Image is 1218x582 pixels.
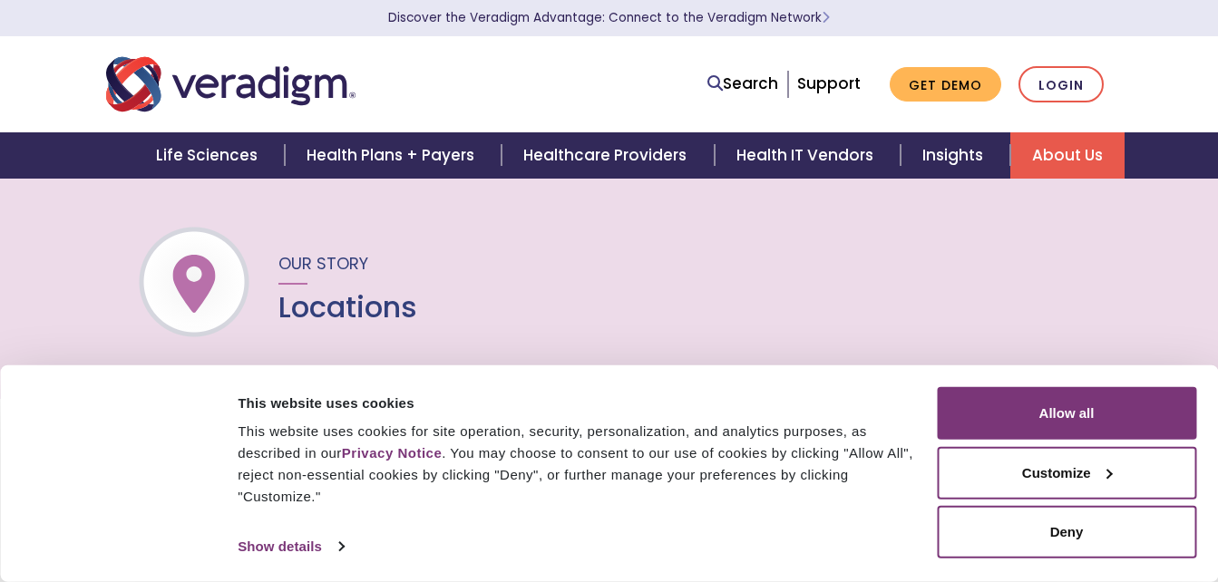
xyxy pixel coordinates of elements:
[342,445,442,461] a: Privacy Notice
[822,9,830,26] span: Learn More
[278,290,417,325] h1: Locations
[715,132,901,179] a: Health IT Vendors
[797,73,861,94] a: Support
[937,387,1196,440] button: Allow all
[285,132,502,179] a: Health Plans + Payers
[134,132,285,179] a: Life Sciences
[388,9,830,26] a: Discover the Veradigm Advantage: Connect to the Veradigm NetworkLearn More
[937,506,1196,558] button: Deny
[106,54,356,114] img: Veradigm logo
[890,67,1001,102] a: Get Demo
[278,252,368,275] span: Our Story
[937,446,1196,499] button: Customize
[238,533,343,560] a: Show details
[707,72,778,96] a: Search
[1010,132,1125,179] a: About Us
[1018,66,1104,103] a: Login
[238,421,916,508] div: This website uses cookies for site operation, security, personalization, and analytics purposes, ...
[502,132,714,179] a: Healthcare Providers
[901,132,1010,179] a: Insights
[238,392,916,413] div: This website uses cookies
